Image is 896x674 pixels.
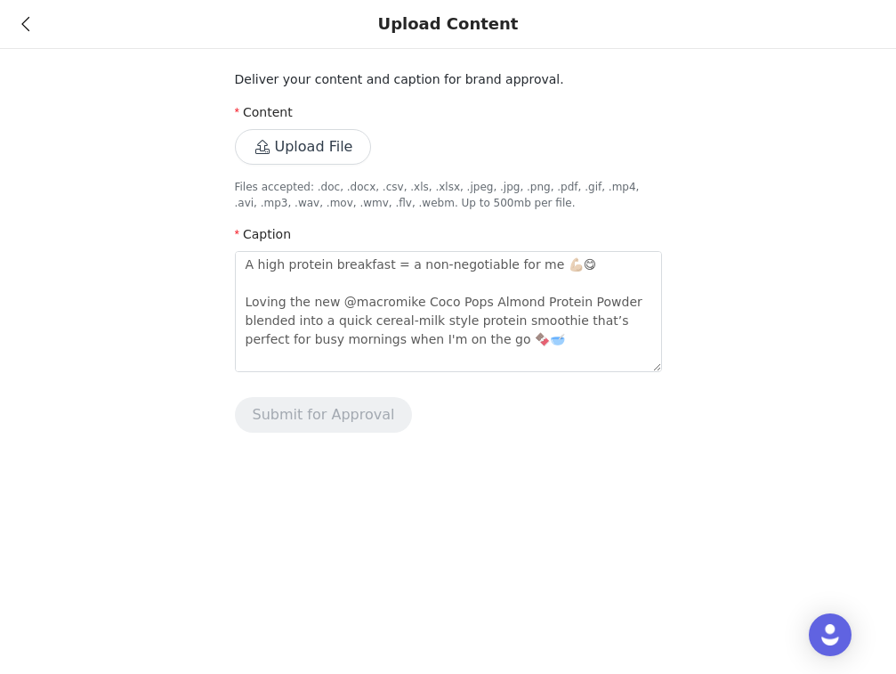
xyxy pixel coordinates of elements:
p: Files accepted: .doc, .docx, .csv, .xls, .xlsx, .jpeg, .jpg, .png, .pdf, .gif, .mp4, .avi, .mp3, ... [235,179,662,211]
div: Upload Content [378,14,519,34]
label: Content [235,105,293,119]
label: Caption [235,227,292,241]
button: Submit for Approval [235,397,413,433]
p: Deliver your content and caption for brand approval. [235,70,662,89]
button: Upload File [235,129,372,165]
span: Upload File [235,141,372,155]
div: Open Intercom Messenger [809,613,852,656]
